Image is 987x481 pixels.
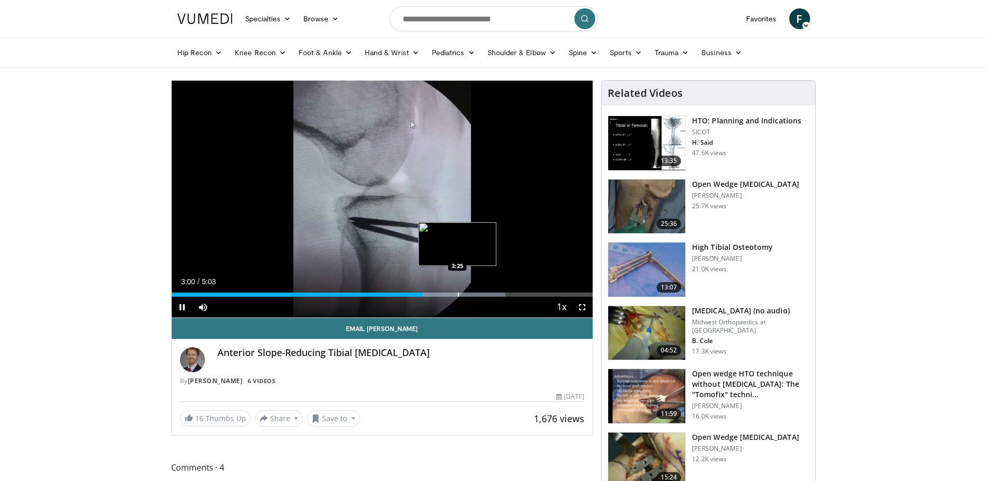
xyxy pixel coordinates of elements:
button: Fullscreen [572,297,593,318]
a: [PERSON_NAME] [188,376,243,385]
button: Pause [172,297,193,318]
h4: Anterior Slope-Reducing Tibial [MEDICAL_DATA] [217,347,585,359]
button: Save to [307,410,360,427]
h3: [MEDICAL_DATA] (no audio) [692,306,809,316]
span: 13:07 [657,282,682,293]
p: 25.7K views [692,202,726,210]
div: Progress Bar [172,293,593,297]
p: 47.6K views [692,149,726,157]
img: 6da97908-3356-4b25-aff2-ae42dc3f30de.150x105_q85_crop-smart_upscale.jpg [608,369,685,423]
div: By [180,376,585,386]
img: VuMedi Logo [177,14,233,24]
span: 1,676 views [534,412,584,425]
span: 25:36 [657,219,682,229]
img: image.jpeg [418,222,496,266]
a: 16 Thumbs Up [180,410,251,426]
p: 16.0K views [692,412,726,421]
div: [DATE] [556,392,584,401]
span: 04:52 [657,345,682,356]
a: Foot & Ankle [292,42,358,63]
span: Comments 4 [171,461,594,474]
h3: Open Wedge [MEDICAL_DATA] [692,179,799,189]
span: 13:35 [657,156,682,166]
p: [PERSON_NAME] [692,255,773,263]
p: 12.2K views [692,455,726,463]
a: Sports [604,42,648,63]
p: B. Cole [692,337,809,345]
span: 3:00 [181,277,195,286]
img: 38896_0000_3.png.150x105_q85_crop-smart_upscale.jpg [608,306,685,360]
button: Share [255,410,303,427]
img: Avatar [180,347,205,372]
a: Browse [297,8,345,29]
p: [PERSON_NAME] [692,445,799,453]
img: 297961_0002_1.png.150x105_q85_crop-smart_upscale.jpg [608,116,685,170]
p: 17.3K views [692,347,726,356]
span: 16 [195,413,203,423]
h4: Related Videos [608,87,683,99]
a: Knee Recon [228,42,292,63]
span: 11:59 [657,409,682,419]
video-js: Video Player [172,81,593,318]
p: [PERSON_NAME] [692,192,799,200]
a: Trauma [648,42,696,63]
p: Midwest Orthopaedics at [GEOGRAPHIC_DATA] [692,318,809,335]
a: 25:36 Open Wedge [MEDICAL_DATA] [PERSON_NAME] 25.7K views [608,179,809,234]
a: 13:07 High Tibial Osteotomy [PERSON_NAME] 21.0K views [608,242,809,297]
p: H. Said [692,138,801,147]
p: 21.0K views [692,265,726,273]
h3: Open wedge HTO technique without [MEDICAL_DATA]: The "Tomofix" techni… [692,369,809,400]
img: 1390019_3.png.150x105_q85_crop-smart_upscale.jpg [608,180,685,234]
a: Hand & Wrist [358,42,426,63]
button: Playback Rate [551,297,572,318]
p: [PERSON_NAME] [692,402,809,410]
input: Search topics, interventions [390,6,598,31]
a: Business [695,42,748,63]
a: F [789,8,810,29]
a: Specialties [239,8,298,29]
p: SICOT [692,128,801,136]
a: Spine [562,42,604,63]
a: Email [PERSON_NAME] [172,318,593,339]
span: 5:03 [202,277,216,286]
h3: Open Wedge [MEDICAL_DATA] [692,432,799,442]
a: 13:35 HTO: Planning and Indications SICOT H. Said 47.6K views [608,116,809,171]
a: Shoulder & Elbow [481,42,562,63]
a: 04:52 [MEDICAL_DATA] (no audio) Midwest Orthopaedics at [GEOGRAPHIC_DATA] B. Cole 17.3K views [608,306,809,361]
img: c11a38e3-950c-4dae-9309-53f3bdf05539.150x105_q85_crop-smart_upscale.jpg [608,243,685,297]
a: Pediatrics [426,42,481,63]
h3: High Tibial Osteotomy [692,242,773,252]
a: 11:59 Open wedge HTO technique without [MEDICAL_DATA]: The "Tomofix" techni… [PERSON_NAME] 16.0K ... [608,369,809,424]
h3: HTO: Planning and Indications [692,116,801,126]
a: Favorites [740,8,783,29]
span: / [198,277,200,286]
button: Mute [193,297,213,318]
a: Hip Recon [171,42,229,63]
a: 6 Videos [245,376,279,385]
